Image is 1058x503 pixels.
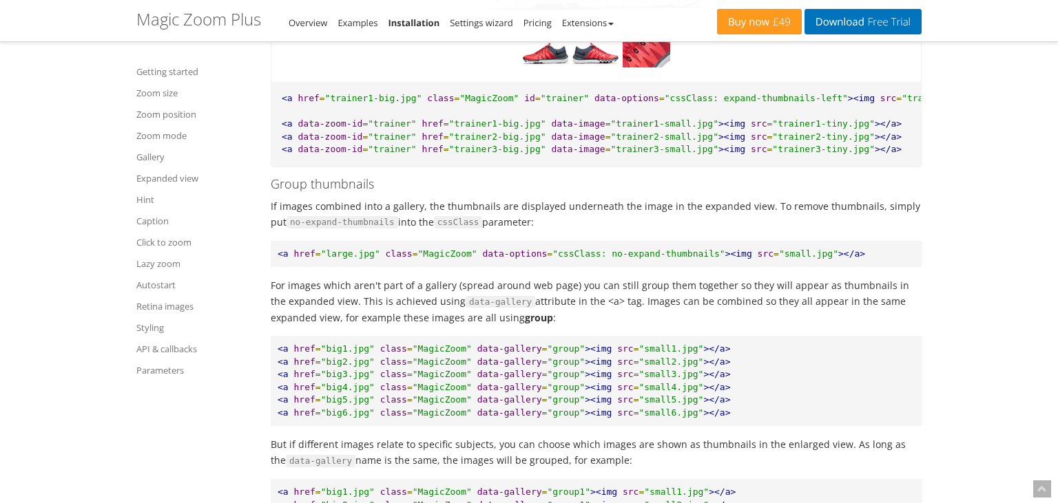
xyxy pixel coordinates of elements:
[477,356,542,367] span: data-gallery
[634,407,639,418] span: =
[542,382,548,392] span: =
[298,144,362,154] span: data-zoom-id
[289,17,327,29] a: Overview
[772,144,875,154] span: "trainer3-tiny.jpg"
[703,356,730,367] span: ></a>
[610,144,718,154] span: "trainer3-small.jpg"
[434,216,483,228] code: cssClass
[805,9,922,34] a: DownloadFree Trial
[659,93,665,103] span: =
[477,407,542,418] span: data-gallery
[380,382,407,392] span: class
[136,341,253,357] a: API & callbacks
[547,356,585,367] span: "group"
[293,248,315,259] span: href
[136,319,253,336] a: Styling
[444,131,449,142] span: =
[136,85,253,101] a: Zoom size
[617,407,633,418] span: src
[368,144,416,154] span: "trainer"
[407,356,413,367] span: =
[605,131,611,142] span: =
[298,93,319,103] span: href
[321,394,375,405] span: "big5.jpg"
[617,382,633,392] span: src
[407,394,413,405] span: =
[639,369,703,379] span: "small3.jpg"
[413,486,472,497] span: "MagicZoom"
[321,343,375,354] span: "big1.jpg"
[703,382,730,392] span: ></a>
[639,407,703,418] span: "small6.jpg"
[315,486,321,497] span: =
[315,394,321,405] span: =
[444,144,449,154] span: =
[551,131,605,142] span: data-image
[459,93,519,103] span: "MagicZoom"
[136,362,253,378] a: Parameters
[136,170,253,186] a: Expanded view
[562,17,614,29] a: Extensions
[315,382,321,392] span: =
[293,394,315,405] span: href
[585,356,612,367] span: ><img
[407,382,413,392] span: =
[454,93,459,103] span: =
[547,382,585,392] span: "group"
[368,118,416,129] span: "trainer"
[639,486,644,497] span: =
[547,394,585,405] span: "group"
[634,382,639,392] span: =
[380,356,407,367] span: class
[136,234,253,250] a: Click to zoom
[774,248,779,259] span: =
[875,144,902,154] span: ></a>
[767,144,772,154] span: =
[547,407,585,418] span: "group"
[634,394,639,405] span: =
[136,191,253,208] a: Hint
[639,394,703,405] span: "small5.jpg"
[590,486,617,497] span: ><img
[542,407,548,418] span: =
[623,486,639,497] span: src
[321,382,375,392] span: "big4.jpg"
[136,213,253,229] a: Caption
[896,93,902,103] span: =
[413,369,472,379] span: "MagicZoom"
[585,382,612,392] span: ><img
[368,131,416,142] span: "trainer"
[703,343,730,354] span: ></a>
[482,248,547,259] span: data-options
[639,382,703,392] span: "small4.jpg"
[552,248,725,259] span: "cssClass: no-expand-thumbnails"
[321,356,375,367] span: "big2.jpg"
[769,17,791,28] span: £49
[751,118,767,129] span: src
[523,17,552,29] a: Pricing
[407,369,413,379] span: =
[466,296,535,308] code: data-gallery
[525,311,553,324] strong: group
[380,407,407,418] span: class
[315,369,321,379] span: =
[864,17,911,28] span: Free Trial
[136,149,253,165] a: Gallery
[407,486,413,497] span: =
[617,356,633,367] span: src
[617,394,633,405] span: src
[362,131,368,142] span: =
[422,131,444,142] span: href
[278,486,289,497] span: <a
[449,144,546,154] span: "trainer3-big.jpg"
[136,10,261,28] h1: Magic Zoom Plus
[477,382,542,392] span: data-gallery
[634,356,639,367] span: =
[617,343,633,354] span: src
[380,394,407,405] span: class
[136,277,253,293] a: Autostart
[293,407,315,418] span: href
[315,343,321,354] span: =
[413,343,472,354] span: "MagicZoom"
[725,248,752,259] span: ><img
